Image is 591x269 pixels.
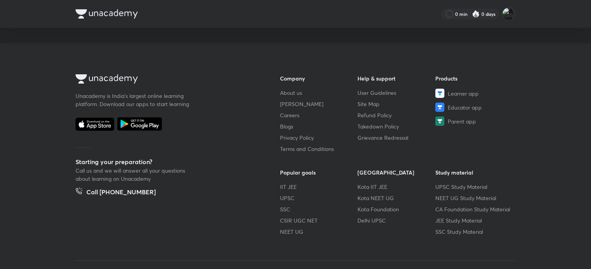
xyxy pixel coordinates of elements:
a: Site Map [358,100,436,108]
a: Educator app [435,103,513,112]
a: SSC [280,205,358,213]
a: Grievance Redressal [358,134,436,142]
a: SSC Study Material [435,228,513,236]
span: Educator app [448,103,482,111]
a: [PERSON_NAME] [280,100,358,108]
a: Blogs [280,122,358,130]
img: Company Logo [76,74,138,84]
a: Terms and Conditions [280,145,358,153]
a: Takedown Policy [358,122,436,130]
a: Privacy Policy [280,134,358,142]
img: Educator app [435,103,445,112]
a: Parent app [435,117,513,126]
span: Careers [280,111,299,119]
h6: Study material [435,168,513,176]
h6: Company [280,74,358,82]
img: Company Logo [76,9,138,19]
img: Parent app [435,117,445,126]
img: streak [472,10,480,18]
h6: Popular goals [280,168,358,176]
a: Delhi UPSC [358,216,436,224]
span: Learner app [448,89,479,98]
a: Kota Foundation [358,205,436,213]
a: UPSC Study Material [435,183,513,191]
a: NEET UG Study Material [435,194,513,202]
a: Kota NEET UG [358,194,436,202]
a: Kota IIT JEE [358,183,436,191]
img: Learner app [435,89,445,98]
h6: Help & support [358,74,436,82]
a: IIT JEE [280,183,358,191]
a: Company Logo [76,74,255,86]
p: Call us and we will answer all your questions about learning on Unacademy [76,166,192,183]
a: UPSC [280,194,358,202]
h5: Call [PHONE_NUMBER] [86,187,156,198]
p: Unacademy is India’s largest online learning platform. Download our apps to start learning [76,92,192,108]
h6: Products [435,74,513,82]
a: NEET UG [280,228,358,236]
a: Refund Policy [358,111,436,119]
span: Parent app [448,117,476,125]
a: User Guidelines [358,89,436,97]
h6: [GEOGRAPHIC_DATA] [358,168,436,176]
a: Learner app [435,89,513,98]
h5: Starting your preparation? [76,157,255,166]
img: Arya wale [502,7,515,21]
a: CA Foundation Study Material [435,205,513,213]
a: About us [280,89,358,97]
a: JEE Study Material [435,216,513,224]
a: Careers [280,111,358,119]
a: CSIR UGC NET [280,216,358,224]
a: Call [PHONE_NUMBER] [76,187,156,198]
